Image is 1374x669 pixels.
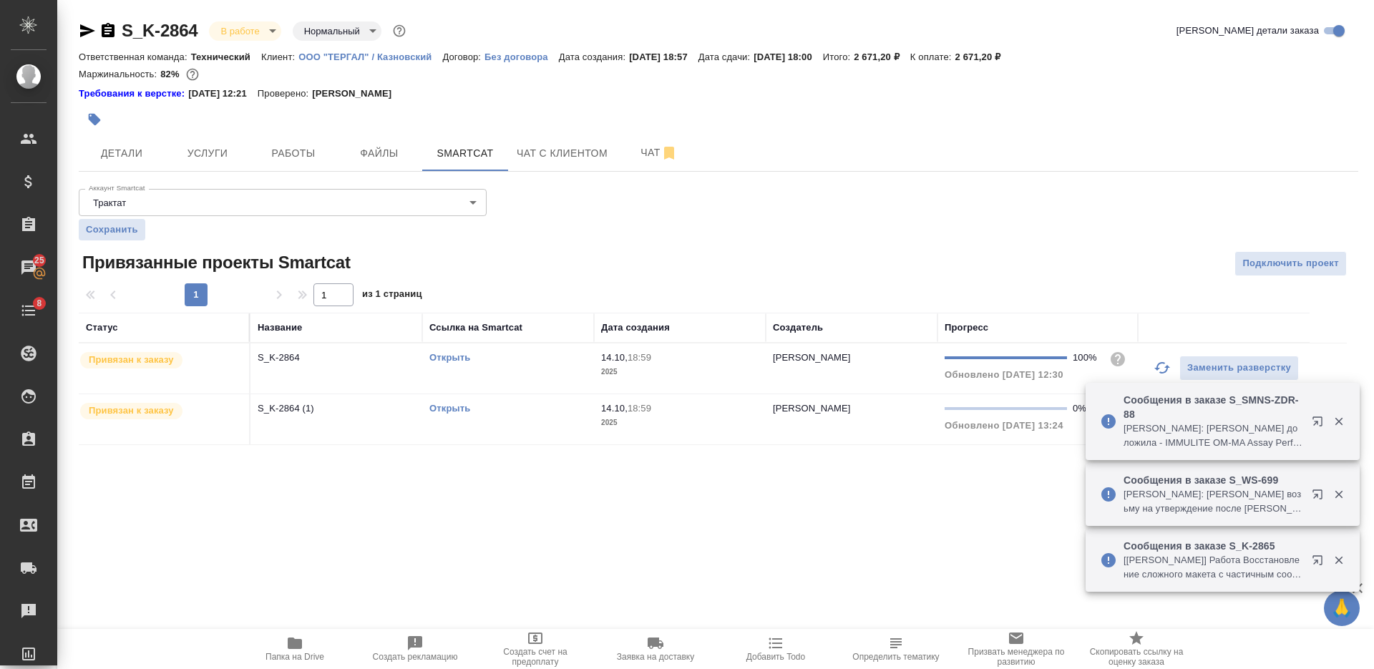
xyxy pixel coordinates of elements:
[86,223,138,237] span: Сохранить
[300,25,364,37] button: Нормальный
[4,250,54,285] a: 25
[431,145,500,162] span: Smartcat
[298,52,442,62] p: ООО "ТЕРГАЛ" / Казновский
[345,145,414,162] span: Файлы
[4,293,54,328] a: 8
[429,352,470,363] a: Открыть
[259,145,328,162] span: Работы
[1124,553,1302,582] p: [[PERSON_NAME]] Работа Восстановление сложного макета с частичным соответствием оформлению оригин...
[1124,539,1302,553] p: Сообщения в заказе S_K-2865
[390,21,409,40] button: Доп статусы указывают на важность/срочность заказа
[601,365,759,379] p: 2025
[188,87,258,101] p: [DATE] 12:21
[183,65,202,84] button: 400.00 RUB;
[258,87,313,101] p: Проверено:
[1324,554,1353,567] button: Закрыть
[601,352,628,363] p: 14.10,
[601,403,628,414] p: 14.10,
[216,25,263,37] button: В работе
[312,87,402,101] p: [PERSON_NAME]
[484,50,559,62] a: Без договора
[559,52,629,62] p: Дата создания:
[1179,356,1299,381] button: Заменить разверстку
[79,22,96,39] button: Скопировать ссылку для ЯМессенджера
[79,189,487,216] div: Трактат
[628,403,651,414] p: 18:59
[1303,480,1338,514] button: Открыть в новой вкладке
[86,321,118,335] div: Статус
[1176,24,1319,38] span: [PERSON_NAME] детали заказа
[258,321,302,335] div: Название
[601,416,759,430] p: 2025
[79,219,145,240] button: Сохранить
[258,401,415,416] p: S_K-2864 (1)
[362,285,422,306] span: из 1 страниц
[160,69,182,79] p: 82%
[79,251,351,274] span: Привязанные проекты Smartcat
[773,321,823,335] div: Создатель
[629,52,698,62] p: [DATE] 18:57
[945,420,1063,431] span: Обновлено [DATE] 13:24
[26,253,53,268] span: 25
[601,321,670,335] div: Дата создания
[1303,546,1338,580] button: Открыть в новой вкладке
[754,52,823,62] p: [DATE] 18:00
[1073,351,1098,365] div: 100%
[910,52,955,62] p: К оплате:
[89,197,130,209] button: Трактат
[429,403,470,414] a: Открыть
[661,145,678,162] svg: Отписаться
[258,351,415,365] p: S_K-2864
[698,52,754,62] p: Дата сдачи:
[823,52,854,62] p: Итого:
[79,87,188,101] a: Требования к верстке:
[1124,393,1302,421] p: Сообщения в заказе S_SMNS-ZDR-88
[99,22,117,39] button: Скопировать ссылку
[87,145,156,162] span: Детали
[79,87,188,101] div: Нажми, чтобы открыть папку с инструкцией
[854,52,910,62] p: 2 671,20 ₽
[209,21,281,41] div: В работе
[293,21,381,41] div: В работе
[79,69,160,79] p: Маржинальность:
[429,321,522,335] div: Ссылка на Smartcat
[628,352,651,363] p: 18:59
[173,145,242,162] span: Услуги
[955,52,1012,62] p: 2 671,20 ₽
[28,296,50,311] span: 8
[773,403,851,414] p: [PERSON_NAME]
[1124,487,1302,516] p: [PERSON_NAME]: [PERSON_NAME] возьму на утверждение после [PERSON_NAME]. Тех. часть для меня вообщ...
[1073,401,1098,416] div: 0%
[79,104,110,135] button: Добавить тэг
[625,144,693,162] span: Чат
[945,369,1063,380] span: Обновлено [DATE] 12:30
[261,52,298,62] p: Клиент:
[1324,415,1353,428] button: Закрыть
[1324,488,1353,501] button: Закрыть
[298,50,442,62] a: ООО "ТЕРГАЛ" / Казновский
[1187,360,1291,376] span: Заменить разверстку
[89,353,174,367] p: Привязан к заказу
[442,52,484,62] p: Договор:
[1234,251,1347,276] button: Подключить проект
[122,21,198,40] a: S_K-2864
[773,352,851,363] p: [PERSON_NAME]
[1124,473,1302,487] p: Сообщения в заказе S_WS-699
[517,145,608,162] span: Чат с клиентом
[1242,255,1339,272] span: Подключить проект
[1145,351,1179,385] button: Обновить прогресс
[945,321,988,335] div: Прогресс
[484,52,559,62] p: Без договора
[79,52,191,62] p: Ответственная команда:
[191,52,261,62] p: Технический
[1303,407,1338,441] button: Открыть в новой вкладке
[1124,421,1302,450] p: [PERSON_NAME]: [PERSON_NAME] доложила - IMMULITE OM-MA Assay Performance Studies Report for CMI 8...
[89,404,174,418] p: Привязан к заказу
